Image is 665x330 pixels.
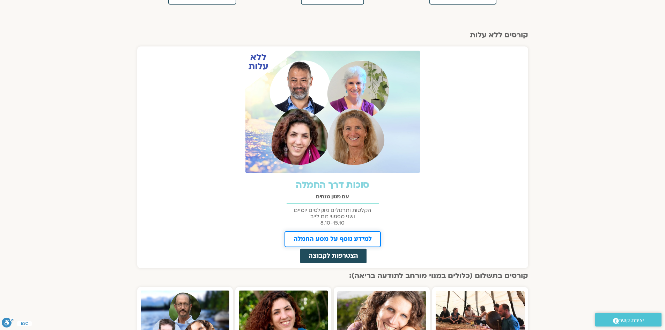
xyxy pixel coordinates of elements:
span: הצטרפות לקבוצה [309,253,358,259]
h2: קורסים ללא עלות [137,31,528,39]
a: יצירת קשר [595,313,662,327]
span: 8.10-15.10 [320,219,345,226]
h2: קורסים בתשלום (כלולים במנוי מורחב לתודעה בריאה): [137,272,528,280]
a: הצטרפות לקבוצה [300,248,367,264]
h2: עם מגוון מנחים [141,194,525,200]
a: סוכות דרך החמלה [296,179,369,191]
a: למידע נוסף על מסע החמלה [285,231,381,247]
span: יצירת קשר [619,316,644,325]
p: הקלטות ותרגולים מוקלטים יומיים ושני מפגשי זום לייב [141,207,525,226]
span: למידע נוסף על מסע החמלה [294,236,372,242]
